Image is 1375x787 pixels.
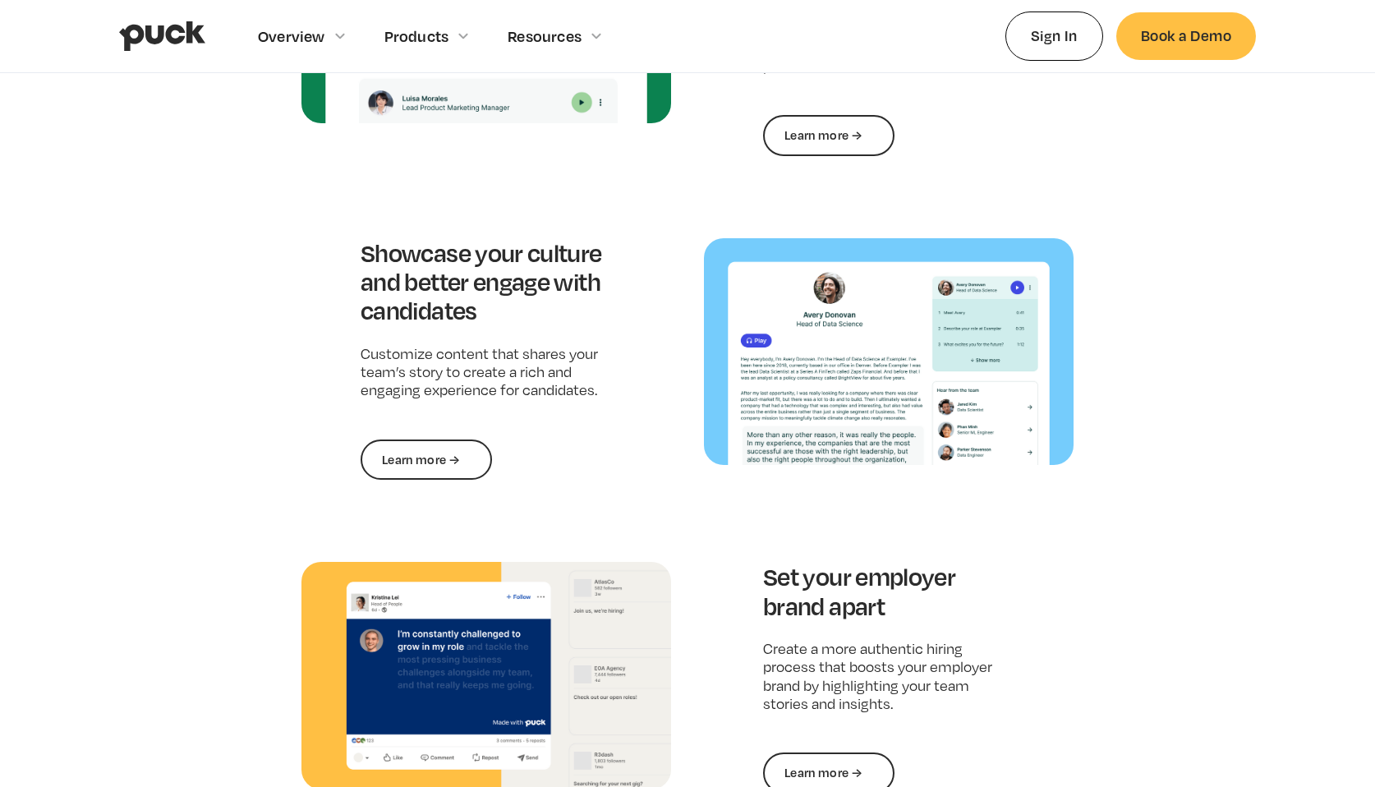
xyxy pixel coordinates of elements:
h3: Showcase your culture and better engage with candidates [361,238,612,325]
a: Sign In [1005,12,1103,60]
p: Create a more authentic hiring process that boosts your employer brand by highlighting your team ... [763,640,1014,714]
div: Products [384,27,449,45]
a: Book a Demo [1116,12,1256,59]
a: Learn more → [763,115,894,156]
h3: Set your employer brand apart [763,562,1014,619]
div: Resources [508,27,582,45]
p: Customize content that shares your team’s story to create a rich and engaging experience for cand... [361,345,612,400]
a: Learn more → [361,440,492,481]
div: Overview [258,27,325,45]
